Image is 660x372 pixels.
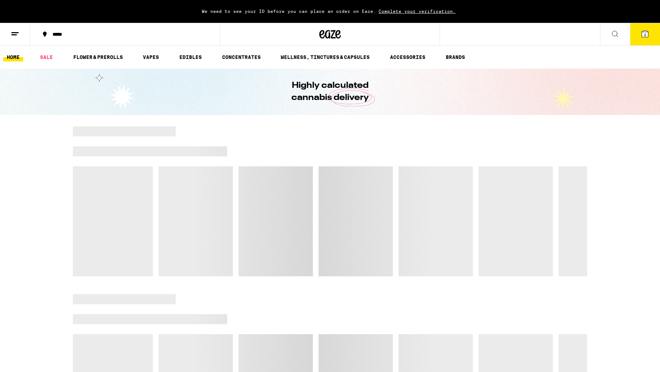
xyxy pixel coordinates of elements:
[202,9,376,14] span: We need to see your ID before you can place an order on Eaze.
[376,9,458,14] span: Complete your verification.
[219,53,264,61] a: CONCENTRATES
[176,53,205,61] a: EDIBLES
[386,53,429,61] a: ACCESSORIES
[644,32,646,37] span: 2
[70,53,126,61] a: FLOWER & PREROLLS
[3,53,23,61] a: HOME
[277,53,373,61] a: WELLNESS, TINCTURES & CAPSULES
[442,53,469,61] a: BRANDS
[271,80,389,104] h1: Highly calculated cannabis delivery
[36,53,56,61] a: SALE
[630,23,660,45] button: 2
[139,53,162,61] a: VAPES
